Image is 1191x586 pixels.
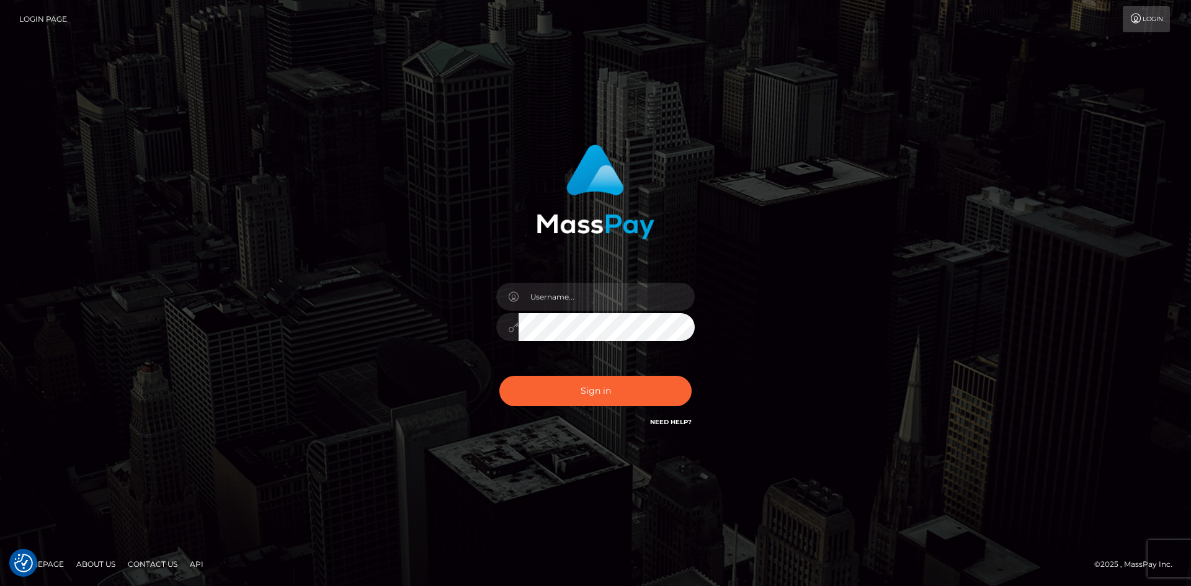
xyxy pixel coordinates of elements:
[519,283,695,311] input: Username...
[1094,557,1182,571] div: © 2025 , MassPay Inc.
[14,554,33,572] img: Revisit consent button
[14,554,69,574] a: Homepage
[19,6,67,32] a: Login Page
[650,418,692,426] a: Need Help?
[14,554,33,572] button: Consent Preferences
[499,376,692,406] button: Sign in
[71,554,120,574] a: About Us
[185,554,208,574] a: API
[123,554,182,574] a: Contact Us
[537,144,654,239] img: MassPay Login
[1123,6,1170,32] a: Login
